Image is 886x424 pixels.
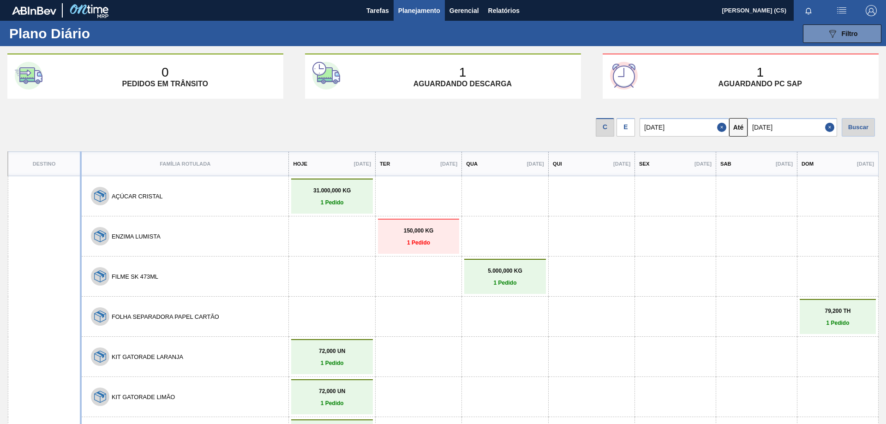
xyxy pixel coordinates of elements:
[293,199,370,206] p: 1 Pedido
[802,161,814,167] p: Dom
[459,65,467,80] p: 1
[94,391,106,403] img: 7hKVVNeldsGH5KwE07rPnOGsQy+SHCf9ftlnweef0E1el2YcIeEt5yaNqj+jPq4oMsVpG1vCxiwYEd4SvddTlxqBvEWZPhf52...
[857,161,874,167] p: [DATE]
[162,65,169,80] p: 0
[112,273,158,280] button: FILME SK 473ML
[293,388,370,406] a: 72,000 UN1 Pedido
[756,65,764,80] p: 1
[312,62,340,90] img: second-card-icon
[12,6,56,15] img: TNhmsLtSVTkK8tSr43FrP2fwEKptu5GPRR3wAAAABJRU5ErkJggg==
[380,227,457,246] a: 150,000 KG1 Pedido
[293,187,370,194] p: 31.000,000 KG
[553,161,562,167] p: Qui
[488,5,520,16] span: Relatórios
[729,118,748,137] button: Até
[380,227,457,234] p: 150,000 KG
[112,353,183,360] button: KIT GATORADE LARANJA
[94,270,106,282] img: 7hKVVNeldsGH5KwE07rPnOGsQy+SHCf9ftlnweef0E1el2YcIeEt5yaNqj+jPq4oMsVpG1vCxiwYEd4SvddTlxqBvEWZPhf52...
[610,62,638,90] img: third-card-icon
[776,161,793,167] p: [DATE]
[527,161,544,167] p: [DATE]
[613,161,630,167] p: [DATE]
[81,152,289,176] th: Família Rotulada
[293,161,307,167] p: Hoje
[825,118,837,137] button: Close
[293,348,370,354] p: 72,000 UN
[413,80,512,88] p: Aguardando descarga
[720,161,731,167] p: Sab
[112,233,161,240] button: ENZIMA LUMISTA
[617,116,635,137] div: Visão Data de Entrega
[717,118,729,137] button: Close
[449,5,479,16] span: Gerencial
[94,190,106,202] img: 7hKVVNeldsGH5KwE07rPnOGsQy+SHCf9ftlnweef0E1el2YcIeEt5yaNqj+jPq4oMsVpG1vCxiwYEd4SvddTlxqBvEWZPhf52...
[748,118,837,137] input: dd/mm/yyyy
[293,360,370,366] p: 1 Pedido
[380,161,390,167] p: Ter
[293,400,370,406] p: 1 Pedido
[15,62,42,90] img: first-card-icon
[694,161,712,167] p: [DATE]
[467,268,543,286] a: 5.000,000 KG1 Pedido
[293,388,370,394] p: 72,000 UN
[398,5,440,16] span: Planejamento
[467,268,543,274] p: 5.000,000 KG
[112,193,163,200] button: AÇÚCAR CRISTAL
[112,394,175,400] button: KIT GATORADE LIMÃO
[639,161,649,167] p: Sex
[94,230,106,242] img: 7hKVVNeldsGH5KwE07rPnOGsQy+SHCf9ftlnweef0E1el2YcIeEt5yaNqj+jPq4oMsVpG1vCxiwYEd4SvddTlxqBvEWZPhf52...
[380,239,457,246] p: 1 Pedido
[596,116,614,137] div: Visão data de Coleta
[718,80,802,88] p: Aguardando PC SAP
[94,311,106,322] img: 7hKVVNeldsGH5KwE07rPnOGsQy+SHCf9ftlnweef0E1el2YcIeEt5yaNqj+jPq4oMsVpG1vCxiwYEd4SvddTlxqBvEWZPhf52...
[293,187,370,206] a: 31.000,000 KG1 Pedido
[122,80,208,88] p: Pedidos em trânsito
[354,161,371,167] p: [DATE]
[617,118,635,137] div: E
[440,161,457,167] p: [DATE]
[842,30,858,37] span: Filtro
[794,4,823,17] button: Notificações
[802,308,874,326] a: 79,200 TH1 Pedido
[94,351,106,363] img: 7hKVVNeldsGH5KwE07rPnOGsQy+SHCf9ftlnweef0E1el2YcIeEt5yaNqj+jPq4oMsVpG1vCxiwYEd4SvddTlxqBvEWZPhf52...
[842,118,875,137] div: Buscar
[802,308,874,314] p: 79,200 TH
[366,5,389,16] span: Tarefas
[866,5,877,16] img: Logout
[836,5,847,16] img: userActions
[466,161,478,167] p: Qua
[802,320,874,326] p: 1 Pedido
[803,24,881,43] button: Filtro
[467,280,543,286] p: 1 Pedido
[640,118,729,137] input: dd/mm/yyyy
[9,28,171,39] h1: Plano Diário
[596,118,614,137] div: C
[8,152,81,176] th: Destino
[112,313,219,320] button: FOLHA SEPARADORA PAPEL CARTÃO
[293,348,370,366] a: 72,000 UN1 Pedido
